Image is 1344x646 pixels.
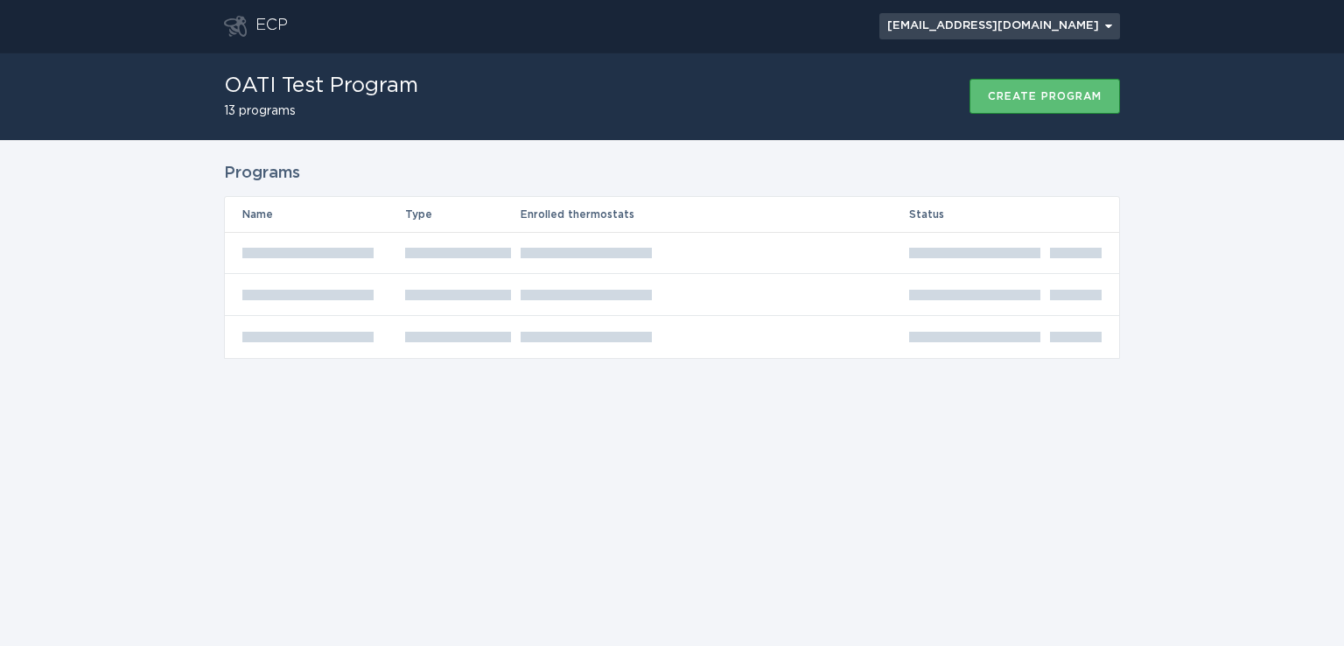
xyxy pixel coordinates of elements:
button: Create program [969,79,1120,114]
h2: 13 programs [224,105,418,117]
th: Status [908,197,1049,232]
tr: Loading Rows [225,232,1119,274]
tr: Table Headers [225,197,1119,232]
h2: Programs [224,158,300,189]
button: Open user account details [879,13,1120,39]
div: Popover menu [879,13,1120,39]
div: ECP [255,16,288,37]
tr: Loading Rows [225,316,1119,358]
tr: Loading Rows [225,274,1119,316]
th: Name [225,197,404,232]
th: Enrolled thermostats [520,197,908,232]
button: Go to dashboard [224,16,247,37]
h1: OATI Test Program [224,75,418,96]
th: Type [404,197,520,232]
div: [EMAIL_ADDRESS][DOMAIN_NAME] [887,21,1112,32]
div: Create program [988,91,1102,102]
